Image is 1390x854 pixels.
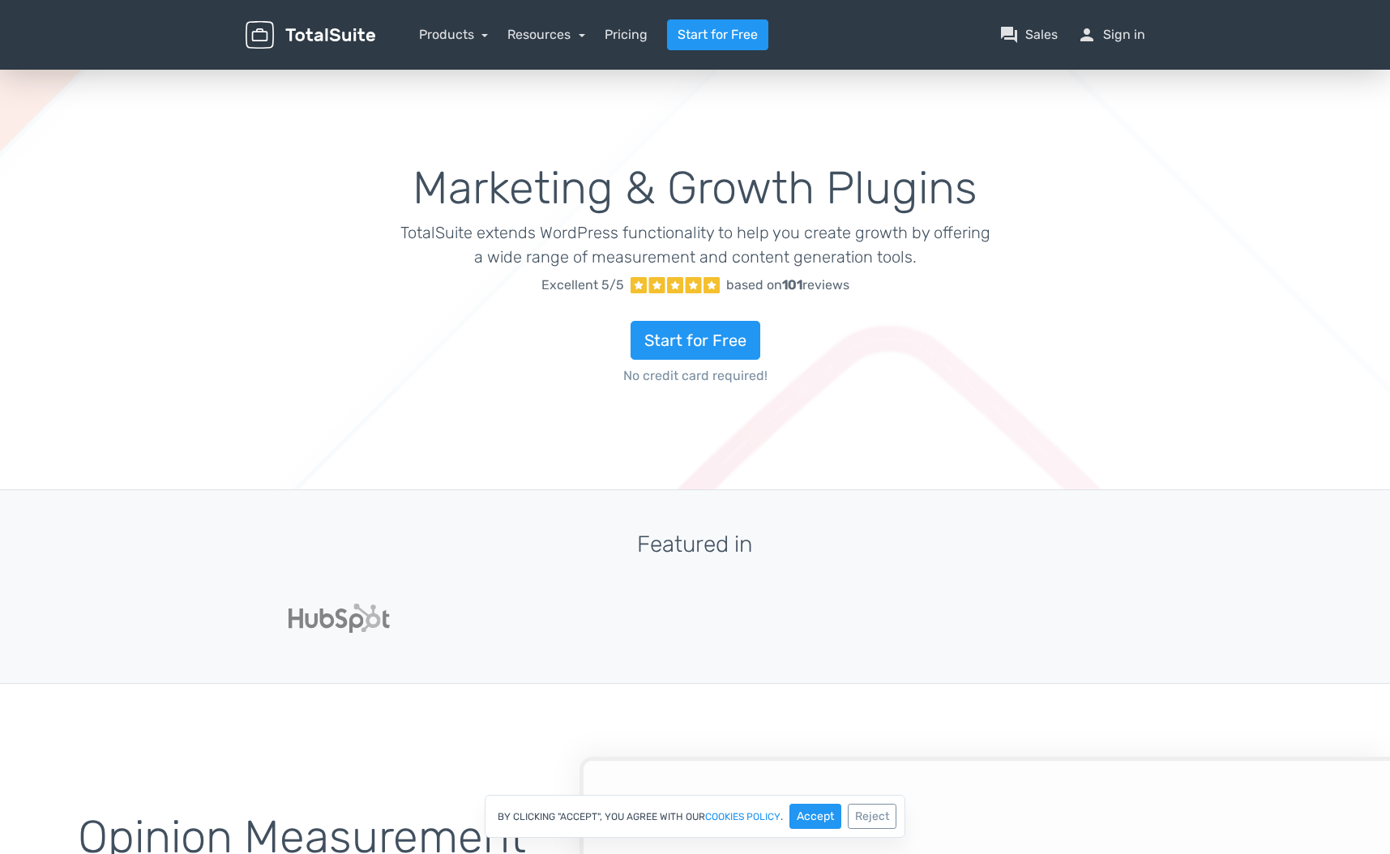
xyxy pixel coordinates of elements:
[400,366,990,386] span: No credit card required!
[726,275,849,295] div: based on reviews
[848,804,896,829] button: Reject
[667,19,768,50] a: Start for Free
[289,604,390,633] img: Hubspot
[246,532,1145,557] h3: Featured in
[485,795,905,838] div: By clicking "Accept", you agree with our .
[507,27,585,42] a: Resources
[400,220,990,269] p: TotalSuite extends WordPress functionality to help you create growth by offering a wide range of ...
[789,804,841,829] button: Accept
[400,164,990,214] h1: Marketing & Growth Plugins
[605,25,648,45] a: Pricing
[782,277,802,292] strong: 101
[631,321,760,360] a: Start for Free
[999,25,1058,45] a: question_answerSales
[1077,25,1097,45] span: person
[400,269,990,301] a: Excellent 5/5 based on101reviews
[999,25,1019,45] span: question_answer
[541,275,624,295] span: Excellent 5/5
[1077,25,1145,45] a: personSign in
[246,21,375,49] img: TotalSuite for WordPress
[419,27,489,42] a: Products
[705,812,781,822] a: cookies policy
